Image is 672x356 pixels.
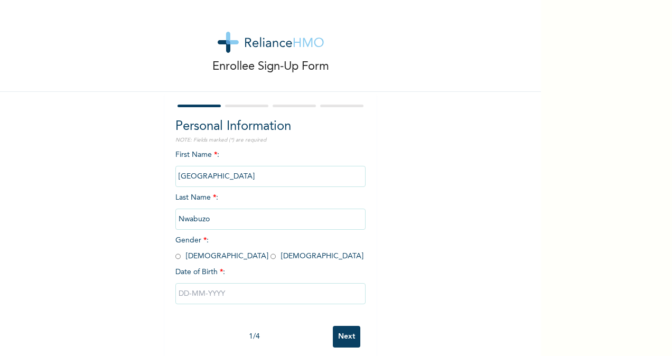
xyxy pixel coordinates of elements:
[175,151,366,180] span: First Name :
[175,166,366,187] input: Enter your first name
[175,194,366,223] span: Last Name :
[333,326,360,348] input: Next
[175,283,366,304] input: DD-MM-YYYY
[175,117,366,136] h2: Personal Information
[175,267,225,278] span: Date of Birth :
[175,209,366,230] input: Enter your last name
[212,58,329,76] p: Enrollee Sign-Up Form
[175,136,366,144] p: NOTE: Fields marked (*) are required
[175,331,333,342] div: 1 / 4
[218,32,324,53] img: logo
[175,237,363,260] span: Gender : [DEMOGRAPHIC_DATA] [DEMOGRAPHIC_DATA]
